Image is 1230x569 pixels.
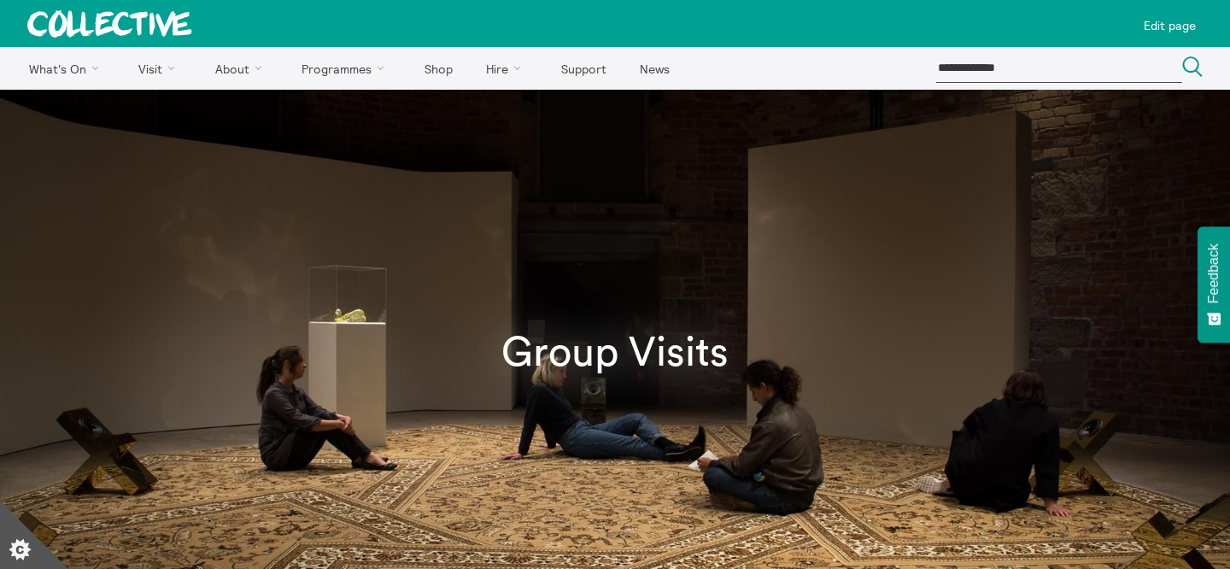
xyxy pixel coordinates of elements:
a: Edit page [1137,7,1203,40]
a: What's On [14,47,120,90]
a: About [200,47,284,90]
p: Edit page [1144,19,1196,32]
a: Support [546,47,621,90]
a: News [624,47,684,90]
a: Shop [409,47,467,90]
a: Visit [124,47,197,90]
button: Feedback - Show survey [1198,226,1230,343]
a: Programmes [287,47,407,90]
span: Feedback [1206,243,1221,303]
a: Hire [471,47,543,90]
